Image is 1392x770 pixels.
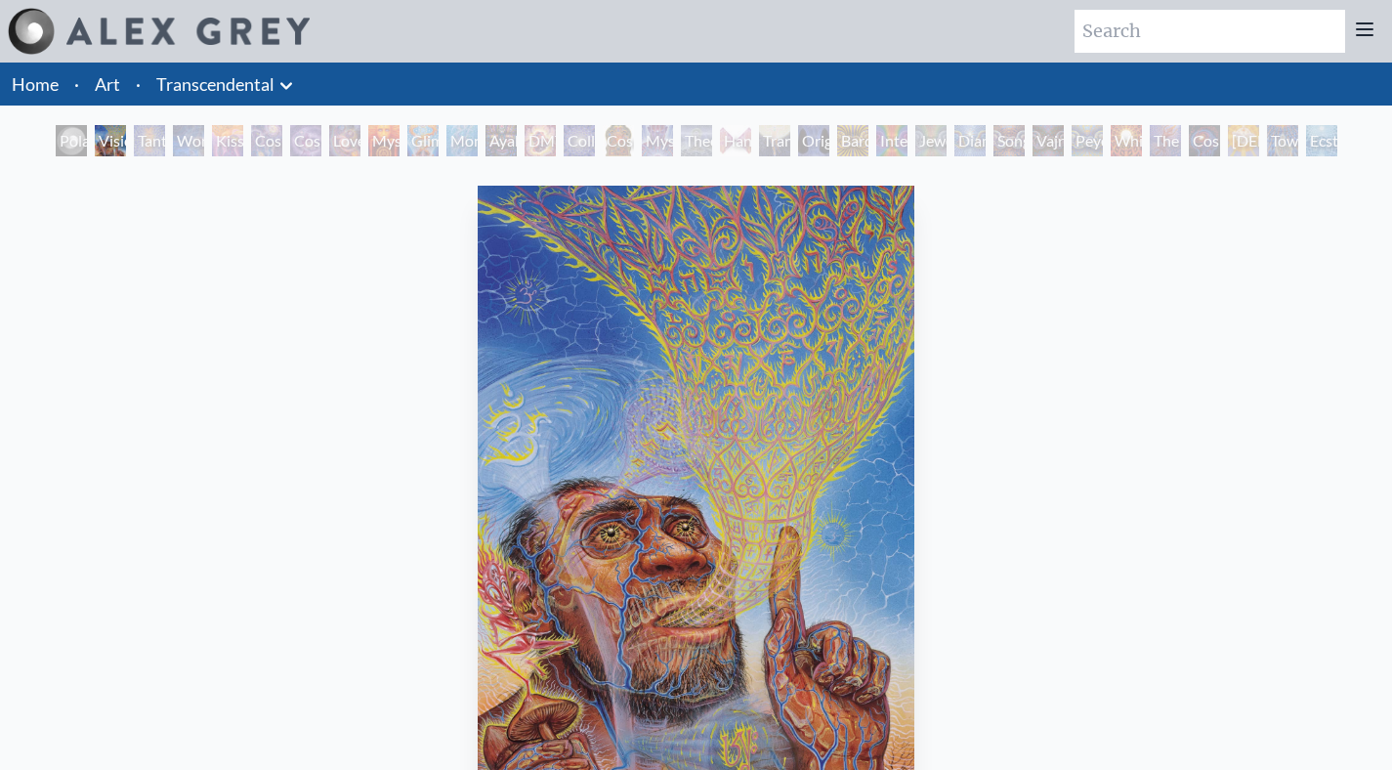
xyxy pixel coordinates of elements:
div: Wonder [173,125,204,156]
div: Cosmic Consciousness [1189,125,1220,156]
div: Visionary Origin of Language [95,125,126,156]
div: Diamond Being [954,125,986,156]
div: The Great Turn [1150,125,1181,156]
div: DMT - The Spirit Molecule [525,125,556,156]
div: Ayahuasca Visitation [485,125,517,156]
div: Peyote Being [1072,125,1103,156]
div: Cosmic Creativity [251,125,282,156]
div: Toward the One [1267,125,1298,156]
li: · [128,63,148,106]
div: Vajra Being [1033,125,1064,156]
div: Love is a Cosmic Force [329,125,360,156]
div: Jewel Being [915,125,947,156]
a: Transcendental [156,70,274,98]
div: Theologue [681,125,712,156]
div: Glimpsing the Empyrean [407,125,439,156]
div: Mystic Eye [642,125,673,156]
div: Bardo Being [837,125,868,156]
a: Home [12,73,59,95]
input: Search [1075,10,1345,53]
div: Monochord [446,125,478,156]
div: White Light [1111,125,1142,156]
div: Song of Vajra Being [993,125,1025,156]
div: Interbeing [876,125,907,156]
a: Art [95,70,120,98]
div: Mysteriosa 2 [368,125,400,156]
div: Original Face [798,125,829,156]
div: Tantra [134,125,165,156]
div: Transfiguration [759,125,790,156]
div: Polar Unity Spiral [56,125,87,156]
li: · [66,63,87,106]
div: Cosmic [DEMOGRAPHIC_DATA] [603,125,634,156]
div: Hands that See [720,125,751,156]
div: Cosmic Artist [290,125,321,156]
div: Ecstasy [1306,125,1337,156]
div: [DEMOGRAPHIC_DATA] [1228,125,1259,156]
div: Collective Vision [564,125,595,156]
div: Kiss of the [MEDICAL_DATA] [212,125,243,156]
